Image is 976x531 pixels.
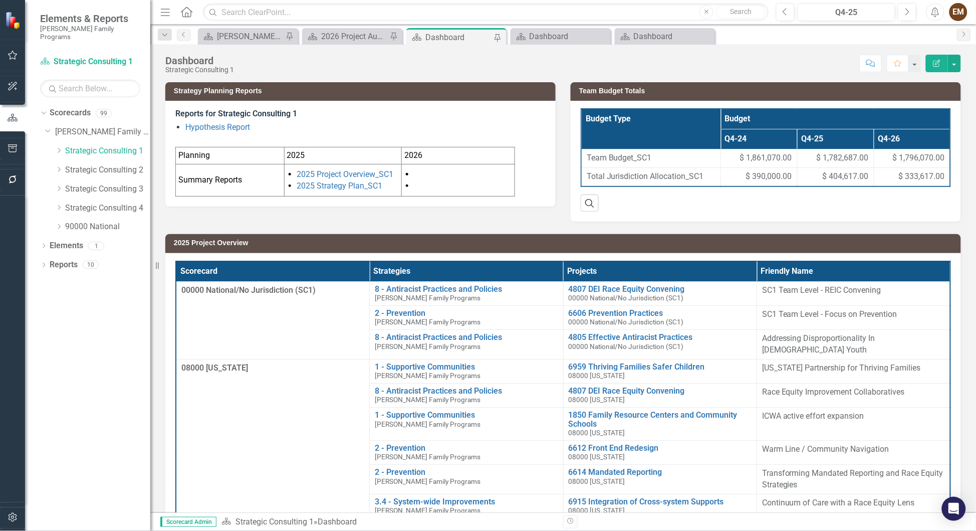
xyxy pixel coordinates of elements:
span: Total Jurisdiction Allocation_SC1 [587,171,715,183]
span: [PERSON_NAME] Family Programs [375,294,480,302]
div: Strategic Consulting 1 [165,66,234,74]
a: Hypothesis Report [185,122,250,132]
td: Double-Click to Edit [757,281,951,305]
span: ICWA active effort expansion [762,411,864,421]
a: 8 - Antiracist Practices and Policies [375,285,558,294]
a: 2026 Project Audit Dashboard [305,30,387,43]
a: 1 - Supportive Communities [375,411,558,420]
span: 08000 [US_STATE] [181,363,248,373]
a: Strategic Consulting 1 [235,517,314,526]
span: [PERSON_NAME] Family Programs [375,477,480,485]
td: Double-Click to Edit [757,383,951,407]
span: 00000 National/No Jurisdiction (SC1) [181,285,316,295]
td: Double-Click to Edit Right Click for Context Menu [370,329,564,359]
td: Double-Click to Edit Right Click for Context Menu [563,329,757,359]
a: 4805 Effective Antiracist Practices [569,333,752,342]
strong: Reports for Strategic Consulting 1 [175,109,297,118]
a: 2 - Prevention [375,444,558,453]
a: Elements [50,240,83,252]
td: Double-Click to Edit Right Click for Context Menu [563,494,757,518]
a: Reports [50,259,78,271]
span: Warm Line / Community Navigation [762,444,889,454]
a: 6606 Prevention Practices [569,309,752,318]
div: Dashboard [425,31,492,44]
td: Double-Click to Edit Right Click for Context Menu [563,305,757,329]
div: 2026 Project Audit Dashboard [321,30,387,43]
td: Double-Click to Edit [757,440,951,464]
td: 2025 [284,147,401,164]
td: Double-Click to Edit Right Click for Context Menu [563,440,757,464]
span: $ 390,000.00 [746,171,792,183]
span: [PERSON_NAME] Family Programs [375,372,480,380]
span: Transforming Mandated Reporting and Race Equity Strategies [762,468,943,489]
a: [PERSON_NAME] Overview [200,30,283,43]
a: 6959 Thriving Families Safer Children [569,363,752,372]
td: Double-Click to Edit Right Click for Context Menu [370,383,564,407]
td: Double-Click to Edit [757,408,951,441]
span: [PERSON_NAME] Family Programs [375,396,480,404]
h3: Team Budget Totals [579,87,956,95]
span: [PERSON_NAME] Family Programs [375,506,480,514]
div: Dashboard [530,30,608,43]
span: [US_STATE] Partnership for Thriving Families [762,363,921,373]
a: 6614 Mandated Reporting [569,468,752,477]
td: Double-Click to Edit [757,464,951,494]
a: Strategic Consulting 4 [65,203,150,214]
td: Double-Click to Edit [757,494,951,518]
h3: 2025 Project Overview [174,239,956,247]
a: Dashboard [617,30,712,43]
span: Search [730,8,752,16]
a: Strategic Consulting 1 [65,145,150,157]
span: $ 1,861,070.00 [740,152,792,164]
span: 00000 National/No Jurisdiction (SC1) [569,294,684,302]
span: $ 1,782,687.00 [817,152,869,164]
span: Race Equity Improvement Collaboratives [762,387,905,397]
div: Dashboard [634,30,712,43]
td: Double-Click to Edit Right Click for Context Menu [370,440,564,464]
td: Double-Click to Edit [757,305,951,329]
span: Continuum of Care with a Race Equity Lens [762,498,915,507]
a: Dashboard [513,30,608,43]
td: Double-Click to Edit Right Click for Context Menu [563,383,757,407]
span: 00000 National/No Jurisdiction (SC1) [569,318,684,326]
a: 8 - Antiracist Practices and Policies [375,333,558,342]
span: Addressing Disproportionality In [DEMOGRAPHIC_DATA] Youth [762,333,875,355]
div: Open Intercom Messenger [942,497,966,521]
a: 6612 Front End Redesign [569,444,752,453]
span: [PERSON_NAME] Family Programs [375,420,480,428]
a: 2 - Prevention [375,468,558,477]
td: 2026 [402,147,515,164]
span: $ 404,617.00 [823,171,869,183]
img: ClearPoint Strategy [5,12,23,29]
a: [PERSON_NAME] Family Programs [55,126,150,138]
span: $ 1,796,070.00 [893,152,945,164]
span: Scorecard Admin [160,517,216,527]
span: 00000 National/No Jurisdiction (SC1) [569,342,684,350]
td: Double-Click to Edit Right Click for Context Menu [563,464,757,494]
p: Summary Reports [178,174,282,186]
button: EM [949,3,967,21]
span: SC1 Team Level - REIC Convening [762,285,881,295]
span: SC1 Team Level - Focus on Prevention [762,309,897,319]
a: 2025 Strategy Plan_SC1 [297,181,383,191]
td: Double-Click to Edit Right Click for Context Menu [370,464,564,494]
a: Scorecards [50,107,91,119]
td: Double-Click to Edit Right Click for Context Menu [370,408,564,441]
small: [PERSON_NAME] Family Programs [40,25,140,41]
span: [PERSON_NAME] Family Programs [375,453,480,461]
span: 08000 [US_STATE] [569,429,625,437]
div: Dashboard [165,55,234,66]
a: 2025 Project Overview_SC1 [297,169,394,179]
td: Double-Click to Edit Right Click for Context Menu [370,494,564,518]
span: Team Budget_SC1 [587,152,715,164]
td: Double-Click to Edit [757,359,951,383]
span: [PERSON_NAME] Family Programs [375,342,480,350]
div: 99 [96,109,112,117]
span: 08000 [US_STATE] [569,477,625,485]
input: Search ClearPoint... [203,4,769,21]
a: 4807 DEI Race Equity Convening [569,387,752,396]
input: Search Below... [40,80,140,97]
a: 90000 National [65,221,150,233]
td: Double-Click to Edit Right Click for Context Menu [370,359,564,383]
td: Double-Click to Edit Right Click for Context Menu [563,359,757,383]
